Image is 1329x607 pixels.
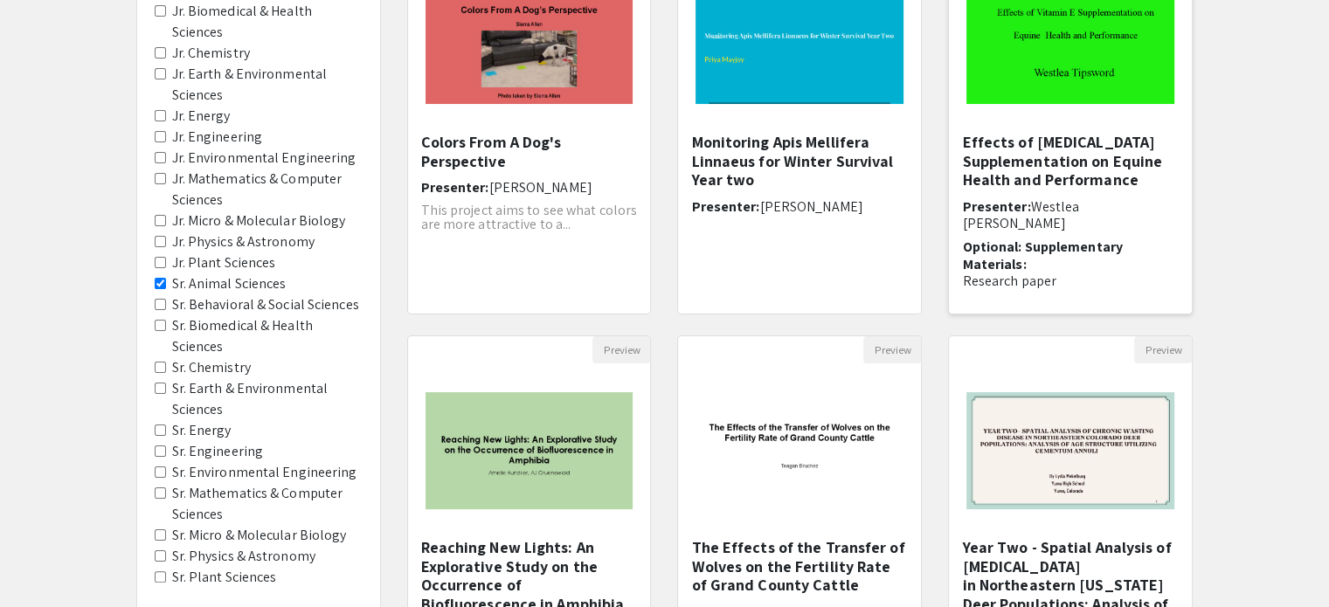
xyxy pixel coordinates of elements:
label: Jr. Chemistry [172,43,250,64]
label: Sr. Mathematics & Computer Sciences [172,483,363,525]
label: Jr. Micro & Molecular Biology [172,210,346,231]
label: Sr. Plant Sciences [172,567,277,588]
button: Preview [863,336,921,363]
h6: Presenter: [691,198,908,215]
h5: Effects of [MEDICAL_DATA] Supplementation on Equine Health and Performance [962,133,1179,190]
label: Jr. Biomedical & Health Sciences [172,1,363,43]
span: Optional: Supplementary Materials: [962,238,1122,272]
label: Jr. Mathematics & Computer Sciences [172,169,363,210]
label: Jr. Energy [172,106,231,127]
button: Preview [1134,336,1192,363]
label: Sr. Biomedical & Health Sciences [172,315,363,357]
span: [PERSON_NAME] [489,178,592,197]
label: Jr. Plant Sciences [172,252,276,273]
label: Sr. Earth & Environmental Sciences [172,378,363,420]
iframe: Chat [13,528,74,594]
img: <p><strong style="background-color: transparent; color: rgb(0, 0, 0);">The Effects of the Transfe... [678,375,921,527]
label: Sr. Micro & Molecular Biology [172,525,347,546]
span: This project aims to see what colors are more attractive to a... [421,201,638,233]
label: Sr. Physics & Astronomy [172,546,315,567]
label: Jr. Earth & Environmental Sciences [172,64,363,106]
h6: Presenter: [421,179,638,196]
img: <p class="ql-align-center"><span style="background-color: transparent; color: rgb(68, 84, 106);">... [949,375,1192,527]
h6: Presenter: [962,198,1179,231]
label: Sr. Energy [172,420,232,441]
label: Sr. Environmental Engineering [172,462,357,483]
label: Jr. Physics & Astronomy [172,231,315,252]
label: Jr. Engineering [172,127,263,148]
button: Preview [592,336,650,363]
span: [PERSON_NAME] [759,197,862,216]
span: Westlea [PERSON_NAME] [962,197,1079,232]
p: Research paper [962,272,1179,289]
label: Sr. Animal Sciences [172,273,287,294]
h5: Colors From A Dog's Perspective [421,133,638,170]
label: Jr. Environmental Engineering [172,148,356,169]
label: Sr. Behavioral & Social Sciences [172,294,359,315]
label: Sr. Engineering [172,441,264,462]
img: <p><strong style="background-color: transparent; color: rgb(0, 0, 0);">Reaching New Lights: An Ex... [408,375,651,527]
h5: The Effects of the Transfer of Wolves on the Fertility Rate of Grand County Cattle [691,538,908,595]
label: Sr. Chemistry [172,357,251,378]
h5: Monitoring Apis Mellifera Linnaeus for Winter Survival Year two [691,133,908,190]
